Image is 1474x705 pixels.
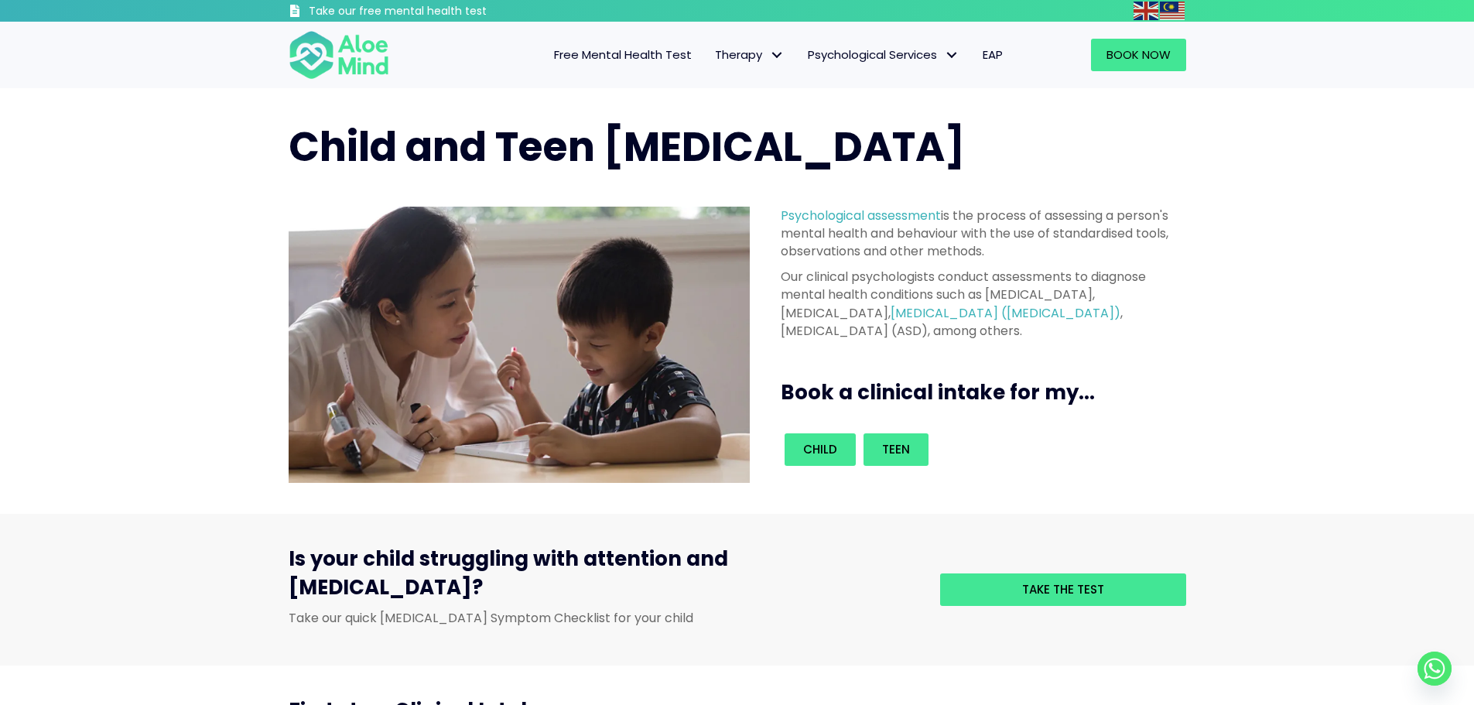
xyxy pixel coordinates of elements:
[715,46,785,63] span: Therapy
[808,46,959,63] span: Psychological Services
[1134,2,1160,19] a: English
[289,609,917,627] p: Take our quick [MEDICAL_DATA] Symptom Checklist for your child
[781,268,1177,340] p: Our clinical psychologists conduct assessments to diagnose mental health conditions such as [MEDI...
[289,4,569,22] a: Take our free mental health test
[796,39,971,71] a: Psychological ServicesPsychological Services: submenu
[983,46,1003,63] span: EAP
[542,39,703,71] a: Free Mental Health Test
[703,39,796,71] a: TherapyTherapy: submenu
[289,207,750,484] img: child assessment
[1106,46,1171,63] span: Book Now
[891,304,1120,322] a: [MEDICAL_DATA] ([MEDICAL_DATA])
[309,4,569,19] h3: Take our free mental health test
[882,441,910,457] span: Teen
[554,46,692,63] span: Free Mental Health Test
[1091,39,1186,71] a: Book Now
[941,44,963,67] span: Psychological Services: submenu
[940,573,1186,606] a: Take the test
[781,207,1177,261] p: is the process of assessing a person's mental health and behaviour with the use of standardised t...
[1022,581,1104,597] span: Take the test
[1418,652,1452,686] a: Whatsapp
[766,44,788,67] span: Therapy: submenu
[289,118,965,175] span: Child and Teen [MEDICAL_DATA]
[409,39,1014,71] nav: Menu
[781,430,1177,470] div: Book an intake for my...
[971,39,1014,71] a: EAP
[781,207,941,224] a: Psychological assessment
[1134,2,1158,20] img: en
[781,378,1192,406] h3: Book a clinical intake for my...
[864,433,929,466] a: Teen
[785,433,856,466] a: Child
[1160,2,1186,19] a: Malay
[289,545,917,609] h3: Is your child struggling with attention and [MEDICAL_DATA]?
[803,441,837,457] span: Child
[289,29,389,80] img: Aloe mind Logo
[1160,2,1185,20] img: ms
